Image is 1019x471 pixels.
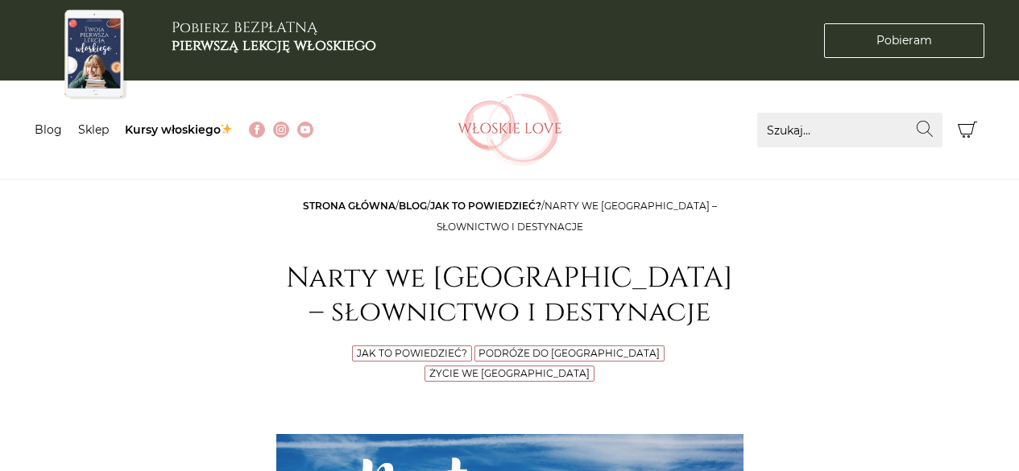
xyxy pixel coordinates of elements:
img: Włoskielove [458,93,562,166]
span: Narty we [GEOGRAPHIC_DATA] – słownictwo i destynacje [437,200,717,233]
a: Strona główna [303,200,396,212]
a: Pobieram [824,23,984,58]
a: Sklep [78,122,109,137]
input: Szukaj... [757,113,942,147]
a: Blog [35,122,62,137]
a: Kursy włoskiego [125,122,234,137]
span: Pobieram [876,32,932,49]
button: Koszyk [951,113,985,147]
img: ✨ [221,123,232,134]
a: Blog [399,200,427,212]
b: pierwszą lekcję włoskiego [172,35,376,56]
a: Jak to powiedzieć? [357,347,467,359]
a: Życie we [GEOGRAPHIC_DATA] [429,367,590,379]
a: Jak to powiedzieć? [430,200,541,212]
h1: Narty we [GEOGRAPHIC_DATA] – słownictwo i destynacje [276,262,744,329]
a: Podróże do [GEOGRAPHIC_DATA] [478,347,660,359]
h3: Pobierz BEZPŁATNĄ [172,19,376,54]
span: / / / [303,200,717,233]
